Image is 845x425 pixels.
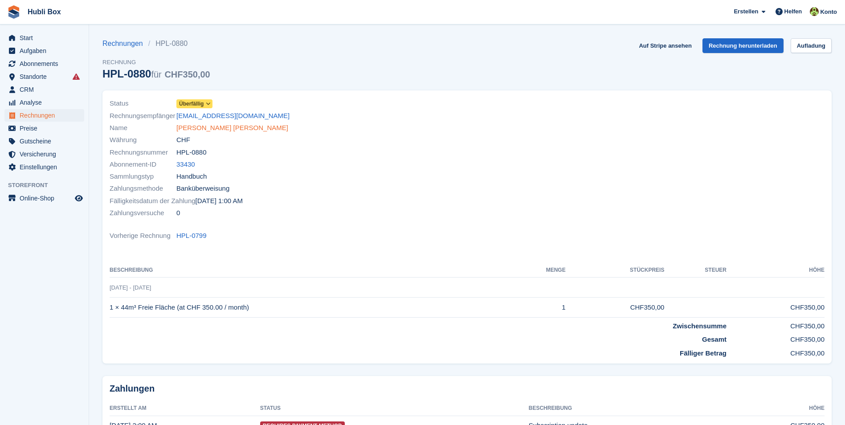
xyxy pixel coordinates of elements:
span: HPL-0880 [176,147,207,158]
h2: Zahlungen [110,383,825,394]
span: Standorte [20,70,73,83]
a: menu [4,32,84,44]
a: Speisekarte [4,192,84,204]
a: 33430 [176,159,195,170]
td: 1 [510,298,566,318]
td: CHF350,00 [727,331,825,345]
th: Steuer [664,263,727,278]
strong: Gesamt [702,335,727,343]
span: CRM [20,83,73,96]
a: Hubli Box [24,4,65,19]
span: Analyse [20,96,73,109]
span: Gutscheine [20,135,73,147]
span: Banküberweisung [176,184,229,194]
span: Abonnement-ID [110,159,176,170]
a: Vorschau-Shop [73,193,84,204]
span: Name [110,123,176,133]
a: menu [4,83,84,96]
span: 0 [176,208,180,218]
span: für [151,69,161,79]
span: Rechnungsempfänger [110,111,176,121]
a: menu [4,161,84,173]
img: stora-icon-8386f47178a22dfd0bd8f6a31ec36ba5ce8667c1dd55bd0f319d3a0aa187defe.svg [7,5,20,19]
th: MENGE [510,263,566,278]
i: Es sind Fehler bei der Synchronisierung von Smart-Einträgen aufgetreten [73,73,80,80]
a: menu [4,148,84,160]
span: Versicherung [20,148,73,160]
a: Auf Stripe ansehen [635,38,695,53]
td: 1 × 44m³ Freie Fläche (at CHF 350.00 / month) [110,298,510,318]
img: Luca Space4you [810,7,819,16]
span: Fälligkeitsdatum der Zahlung [110,196,196,206]
strong: Fälliger Betrag [680,349,727,357]
a: menu [4,96,84,109]
span: Start [20,32,73,44]
span: Aufgaben [20,45,73,57]
span: [DATE] - [DATE] [110,284,151,291]
a: Rechnungen [102,38,148,49]
span: Überfällig [179,100,204,108]
span: Erstellen [734,7,758,16]
span: Konto [820,8,837,16]
span: Handbuch [176,172,207,182]
span: CHF [176,135,190,145]
a: menu [4,135,84,147]
span: Währung [110,135,176,145]
th: Beschreibung [110,263,510,278]
nav: breadcrumbs [102,38,210,49]
th: Höhe [716,401,825,416]
a: [PERSON_NAME] [PERSON_NAME] [176,123,288,133]
th: Höhe [727,263,825,278]
span: Abonnements [20,57,73,70]
span: Zahlungsversuche [110,208,176,218]
strong: Zwischensumme [673,322,727,330]
th: Beschreibung [529,401,716,416]
a: menu [4,109,84,122]
td: CHF350,00 [727,317,825,331]
a: Überfällig [176,98,212,109]
a: [EMAIL_ADDRESS][DOMAIN_NAME] [176,111,290,121]
div: HPL-0880 [102,68,210,80]
span: Rechnung [102,58,210,67]
a: menu [4,45,84,57]
th: Status [260,401,529,416]
span: Zahlungsmethode [110,184,176,194]
span: Rechnungsnummer [110,147,176,158]
td: CHF350,00 [727,345,825,359]
span: Online-Shop [20,192,73,204]
span: Status [110,98,176,109]
span: Preise [20,122,73,135]
td: CHF350,00 [566,298,665,318]
a: Aufladung [791,38,832,53]
a: menu [4,122,84,135]
span: Vorherige Rechnung [110,231,176,241]
a: Rechnung herunterladen [702,38,784,53]
span: Einstellungen [20,161,73,173]
a: menu [4,57,84,70]
th: Stückpreis [566,263,665,278]
span: Helfen [784,7,802,16]
span: Sammlungstyp [110,172,176,182]
a: HPL-0799 [176,231,207,241]
th: Erstellt am [110,401,260,416]
td: CHF350,00 [727,298,825,318]
span: CHF350,00 [164,69,210,79]
span: Rechnungen [20,109,73,122]
time: 2025-09-03 23:00:00 UTC [196,196,243,206]
a: menu [4,70,84,83]
span: Storefront [8,181,89,190]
